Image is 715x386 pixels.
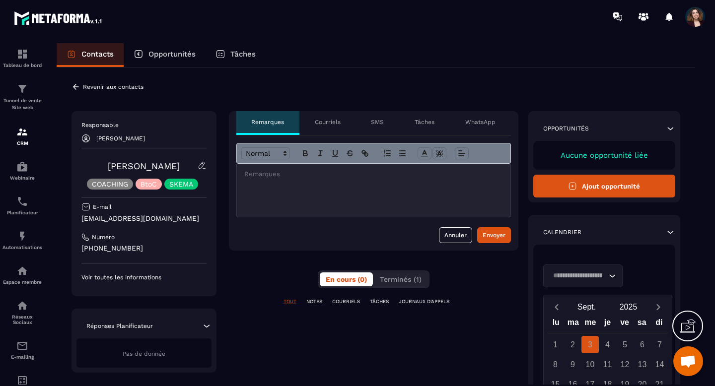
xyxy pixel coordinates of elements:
[332,298,360,305] p: COURRIELS
[616,316,634,333] div: ve
[315,118,341,126] p: Courriels
[547,316,565,333] div: lu
[2,354,42,360] p: E-mailing
[651,336,668,353] div: 7
[616,336,634,353] div: 5
[634,336,651,353] div: 6
[16,161,28,173] img: automations
[673,346,703,376] a: Ouvrir le chat
[2,314,42,325] p: Réseaux Sociaux
[439,227,472,243] button: Annuler
[93,203,112,211] p: E-mail
[83,83,143,90] p: Revenir aux contacts
[2,41,42,75] a: formationformationTableau de bord
[465,118,496,126] p: WhatsApp
[2,188,42,223] a: schedulerschedulerPlanificateur
[415,118,434,126] p: Tâches
[599,356,616,373] div: 11
[2,63,42,68] p: Tableau de bord
[2,153,42,188] a: automationsautomationsWebinaire
[81,214,207,223] p: [EMAIL_ADDRESS][DOMAIN_NAME]
[284,298,296,305] p: TOUT
[124,43,206,67] a: Opportunités
[581,336,599,353] div: 3
[169,181,193,188] p: SKEMA
[634,356,651,373] div: 13
[533,175,676,197] button: Ajout opportunité
[2,119,42,153] a: formationformationCRM
[380,275,422,283] span: Terminés (1)
[370,298,389,305] p: TÂCHES
[651,356,668,373] div: 14
[548,300,566,314] button: Previous month
[564,356,581,373] div: 9
[582,316,599,333] div: me
[16,340,28,352] img: email
[543,264,623,287] div: Search for option
[543,151,666,160] p: Aucune opportunité liée
[2,292,42,332] a: social-networksocial-networkRéseaux Sociaux
[86,322,153,330] p: Réponses Planificateur
[148,50,196,59] p: Opportunités
[96,135,145,142] p: [PERSON_NAME]
[81,273,207,281] p: Voir toutes les informations
[81,50,114,59] p: Contacts
[92,233,115,241] p: Numéro
[123,350,165,357] span: Pas de donnée
[2,175,42,181] p: Webinaire
[566,298,608,316] button: Open months overlay
[608,298,649,316] button: Open years overlay
[14,9,103,27] img: logo
[543,228,581,236] p: Calendrier
[483,230,505,240] div: Envoyer
[2,257,42,292] a: automationsautomationsEspace membre
[108,161,180,171] a: [PERSON_NAME]
[2,97,42,111] p: Tunnel de vente Site web
[92,181,128,188] p: COACHING
[16,300,28,312] img: social-network
[581,356,599,373] div: 10
[371,118,384,126] p: SMS
[230,50,256,59] p: Tâches
[374,272,428,286] button: Terminés (1)
[16,265,28,277] img: automations
[306,298,322,305] p: NOTES
[599,316,616,333] div: je
[2,279,42,285] p: Espace membre
[16,126,28,138] img: formation
[57,43,124,67] a: Contacts
[565,316,582,333] div: ma
[16,230,28,242] img: automations
[2,75,42,119] a: formationformationTunnel de vente Site web
[543,125,589,132] p: Opportunités
[633,316,650,333] div: sa
[2,210,42,215] p: Planificateur
[564,336,581,353] div: 2
[326,275,367,283] span: En cours (0)
[320,272,373,286] button: En cours (0)
[251,118,284,126] p: Remarques
[16,83,28,95] img: formation
[547,336,564,353] div: 1
[650,316,668,333] div: di
[477,227,511,243] button: Envoyer
[2,332,42,367] a: emailemailE-mailing
[16,48,28,60] img: formation
[2,245,42,250] p: Automatisations
[616,356,634,373] div: 12
[81,121,207,129] p: Responsable
[547,356,564,373] div: 8
[141,181,157,188] p: BtoC
[2,223,42,257] a: automationsautomationsAutomatisations
[399,298,449,305] p: JOURNAUX D'APPELS
[2,140,42,146] p: CRM
[206,43,266,67] a: Tâches
[16,195,28,207] img: scheduler
[649,300,668,314] button: Next month
[81,244,207,253] p: [PHONE_NUMBER]
[550,270,606,281] input: Search for option
[599,336,616,353] div: 4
